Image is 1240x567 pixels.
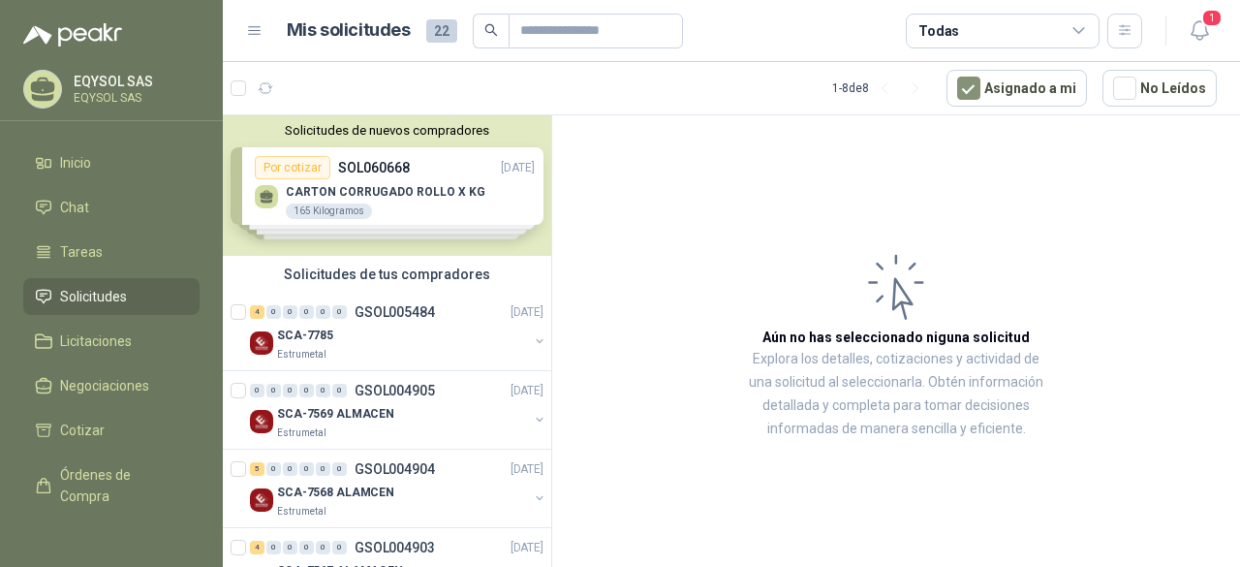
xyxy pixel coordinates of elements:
p: GSOL004903 [355,541,435,554]
img: Company Logo [250,488,273,512]
p: SCA-7569 ALMACEN [277,405,394,424]
a: Inicio [23,144,200,181]
p: EQYSOL SAS [74,75,195,88]
div: Solicitudes de tus compradores [223,256,551,293]
span: search [484,23,498,37]
img: Company Logo [250,410,273,433]
a: 5 0 0 0 0 0 GSOL004904[DATE] Company LogoSCA-7568 ALAMCENEstrumetal [250,457,547,520]
button: 1 [1182,14,1217,48]
div: 0 [316,305,330,319]
p: [DATE] [511,303,543,322]
div: 0 [283,462,297,476]
span: Chat [60,197,89,218]
p: SCA-7568 ALAMCEN [277,484,394,502]
img: Logo peakr [23,23,122,47]
p: Estrumetal [277,347,326,362]
button: Asignado a mi [946,70,1087,107]
div: 0 [332,384,347,397]
span: Licitaciones [60,331,132,352]
div: 0 [266,462,281,476]
div: 0 [266,305,281,319]
a: 4 0 0 0 0 0 GSOL005484[DATE] Company LogoSCA-7785Estrumetal [250,300,547,362]
p: Estrumetal [277,425,326,441]
div: Solicitudes de nuevos compradoresPor cotizarSOL060668[DATE] CARTON CORRUGADO ROLLO X KG165 Kilogr... [223,115,551,256]
span: Negociaciones [60,375,149,396]
span: 22 [426,19,457,43]
div: 0 [299,541,314,554]
div: 4 [250,305,264,319]
a: Chat [23,189,200,226]
p: [DATE] [511,539,543,557]
h3: Aún no has seleccionado niguna solicitud [762,327,1030,348]
div: 0 [266,541,281,554]
div: 0 [316,541,330,554]
p: [DATE] [511,460,543,479]
p: GSOL004905 [355,384,435,397]
div: 0 [332,305,347,319]
p: GSOL005484 [355,305,435,319]
div: 1 - 8 de 8 [832,73,931,104]
a: Órdenes de Compra [23,457,200,515]
a: Cotizar [23,412,200,449]
button: Solicitudes de nuevos compradores [231,123,543,138]
div: 0 [332,541,347,554]
p: Estrumetal [277,504,326,520]
h1: Mis solicitudes [287,16,411,45]
span: Tareas [60,241,103,263]
div: 4 [250,541,264,554]
button: No Leídos [1102,70,1217,107]
div: 0 [299,305,314,319]
a: 0 0 0 0 0 0 GSOL004905[DATE] Company LogoSCA-7569 ALMACENEstrumetal [250,379,547,441]
p: EQYSOL SAS [74,92,195,104]
a: Negociaciones [23,367,200,404]
a: Solicitudes [23,278,200,315]
span: Órdenes de Compra [60,464,181,507]
div: Todas [918,20,959,42]
p: Explora los detalles, cotizaciones y actividad de una solicitud al seleccionarla. Obtén informaci... [746,348,1046,441]
div: 0 [332,462,347,476]
div: 0 [299,384,314,397]
span: Inicio [60,152,91,173]
div: 0 [283,305,297,319]
span: Cotizar [60,420,105,441]
a: Tareas [23,234,200,270]
span: Solicitudes [60,286,127,307]
p: [DATE] [511,382,543,400]
a: Licitaciones [23,323,200,360]
div: 0 [250,384,264,397]
span: 1 [1201,9,1223,27]
div: 0 [299,462,314,476]
div: 0 [316,462,330,476]
p: GSOL004904 [355,462,435,476]
div: 0 [283,384,297,397]
div: 5 [250,462,264,476]
div: 0 [283,541,297,554]
p: SCA-7785 [277,327,333,345]
div: 0 [266,384,281,397]
img: Company Logo [250,331,273,355]
div: 0 [316,384,330,397]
